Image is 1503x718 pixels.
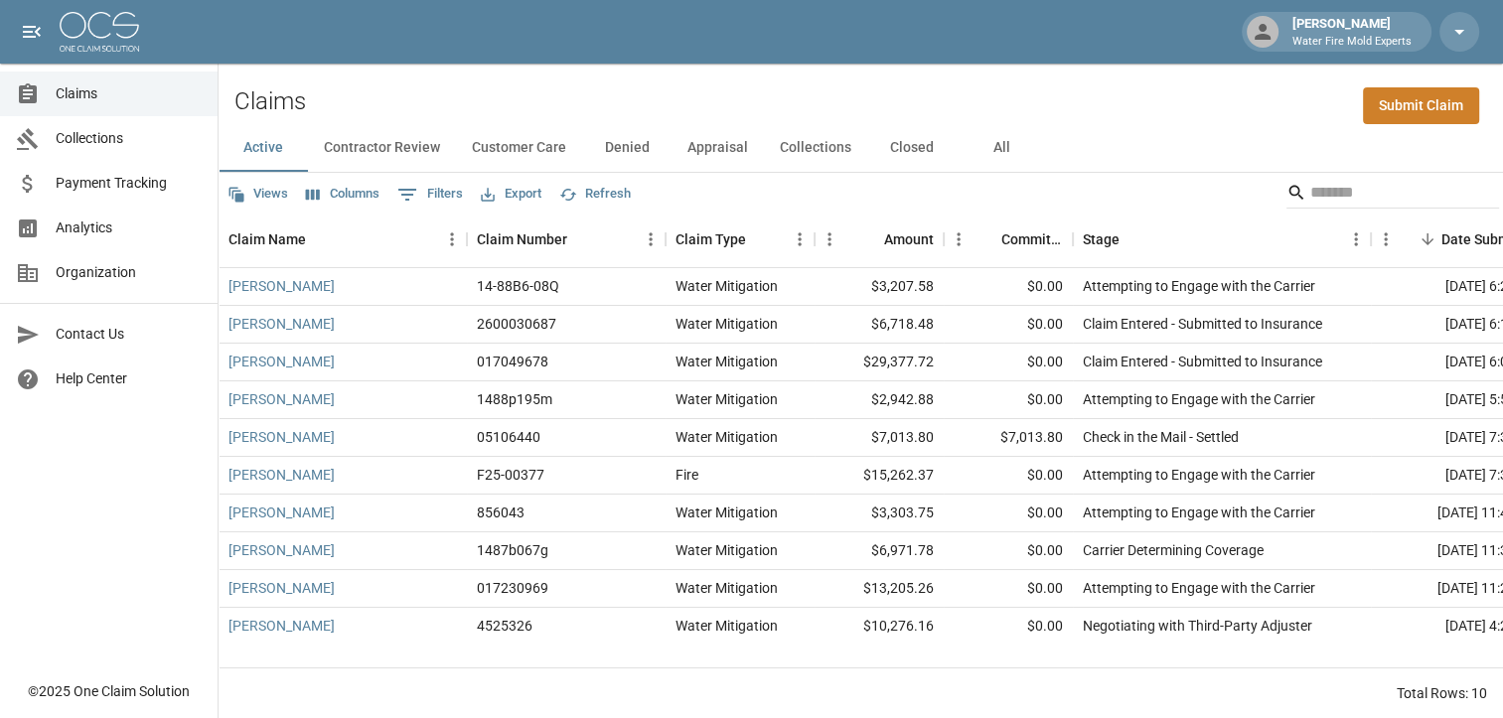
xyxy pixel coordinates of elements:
div: Claim Type [676,212,746,267]
h2: Claims [234,87,306,116]
a: [PERSON_NAME] [228,465,335,485]
a: [PERSON_NAME] [228,616,335,636]
div: Water Mitigation [676,352,778,371]
div: Attempting to Engage with the Carrier [1083,276,1315,296]
div: $0.00 [944,268,1073,306]
button: All [957,124,1046,172]
div: Water Mitigation [676,427,778,447]
div: Amount [815,212,944,267]
img: ocs-logo-white-transparent.png [60,12,139,52]
div: Claim Entered - Submitted to Insurance [1083,314,1322,334]
div: Fire [676,465,698,485]
a: [PERSON_NAME] [228,389,335,409]
button: Refresh [554,179,636,210]
button: Sort [306,225,334,253]
div: 14-88B6-08Q [477,276,559,296]
div: Claim Name [228,212,306,267]
div: Carrier Determining Coverage [1083,540,1264,560]
button: Sort [1414,225,1441,253]
p: Water Fire Mold Experts [1292,34,1412,51]
button: Appraisal [672,124,764,172]
div: $13,205.26 [815,570,944,608]
button: Collections [764,124,867,172]
button: Menu [944,224,974,254]
span: Organization [56,262,202,283]
div: $7,013.80 [944,419,1073,457]
div: $6,971.78 [815,532,944,570]
button: Menu [1371,224,1401,254]
div: Water Mitigation [676,314,778,334]
div: $3,303.75 [815,495,944,532]
div: Attempting to Engage with the Carrier [1083,503,1315,522]
div: Attempting to Engage with the Carrier [1083,389,1315,409]
button: Sort [746,225,774,253]
button: Closed [867,124,957,172]
button: Contractor Review [308,124,456,172]
div: 4525326 [477,616,532,636]
span: Help Center [56,368,202,389]
button: Menu [1341,224,1371,254]
div: Claim Name [219,212,467,267]
a: [PERSON_NAME] [228,314,335,334]
span: Analytics [56,217,202,238]
div: Stage [1073,212,1371,267]
button: Views [223,179,293,210]
button: Sort [567,225,595,253]
a: [PERSON_NAME] [228,540,335,560]
div: $29,377.72 [815,344,944,381]
button: Sort [1120,225,1147,253]
div: $0.00 [944,457,1073,495]
div: 017230969 [477,578,548,598]
div: $0.00 [944,306,1073,344]
div: Committed Amount [944,212,1073,267]
div: $0.00 [944,532,1073,570]
button: Denied [582,124,672,172]
button: Sort [974,225,1001,253]
div: Claim Entered - Submitted to Insurance [1083,352,1322,371]
button: Sort [856,225,884,253]
div: 1487b067g [477,540,548,560]
div: 856043 [477,503,525,522]
div: Water Mitigation [676,578,778,598]
div: Water Mitigation [676,389,778,409]
div: Total Rows: 10 [1397,683,1487,703]
span: Claims [56,83,202,104]
button: Customer Care [456,124,582,172]
div: Negotiating with Third-Party Adjuster [1083,616,1312,636]
div: $2,942.88 [815,381,944,419]
div: 05106440 [477,427,540,447]
div: Water Mitigation [676,503,778,522]
div: 2600030687 [477,314,556,334]
div: Amount [884,212,934,267]
a: [PERSON_NAME] [228,427,335,447]
div: $0.00 [944,344,1073,381]
div: $15,262.37 [815,457,944,495]
div: $0.00 [944,381,1073,419]
div: Claim Number [467,212,666,267]
button: Menu [636,224,666,254]
div: Claim Number [477,212,567,267]
span: Payment Tracking [56,173,202,194]
div: Attempting to Engage with the Carrier [1083,465,1315,485]
span: Collections [56,128,202,149]
a: [PERSON_NAME] [228,352,335,371]
div: $0.00 [944,608,1073,646]
div: Attempting to Engage with the Carrier [1083,578,1315,598]
div: Water Mitigation [676,276,778,296]
div: $0.00 [944,570,1073,608]
div: Check in the Mail - Settled [1083,427,1239,447]
a: [PERSON_NAME] [228,578,335,598]
button: Menu [437,224,467,254]
div: Water Mitigation [676,616,778,636]
div: Search [1286,177,1499,213]
div: Committed Amount [1001,212,1063,267]
div: © 2025 One Claim Solution [28,681,190,701]
button: open drawer [12,12,52,52]
div: 1488p195m [477,389,552,409]
div: dynamic tabs [219,124,1503,172]
div: Stage [1083,212,1120,267]
span: Contact Us [56,324,202,345]
button: Active [219,124,308,172]
button: Export [476,179,546,210]
button: Show filters [392,179,468,211]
